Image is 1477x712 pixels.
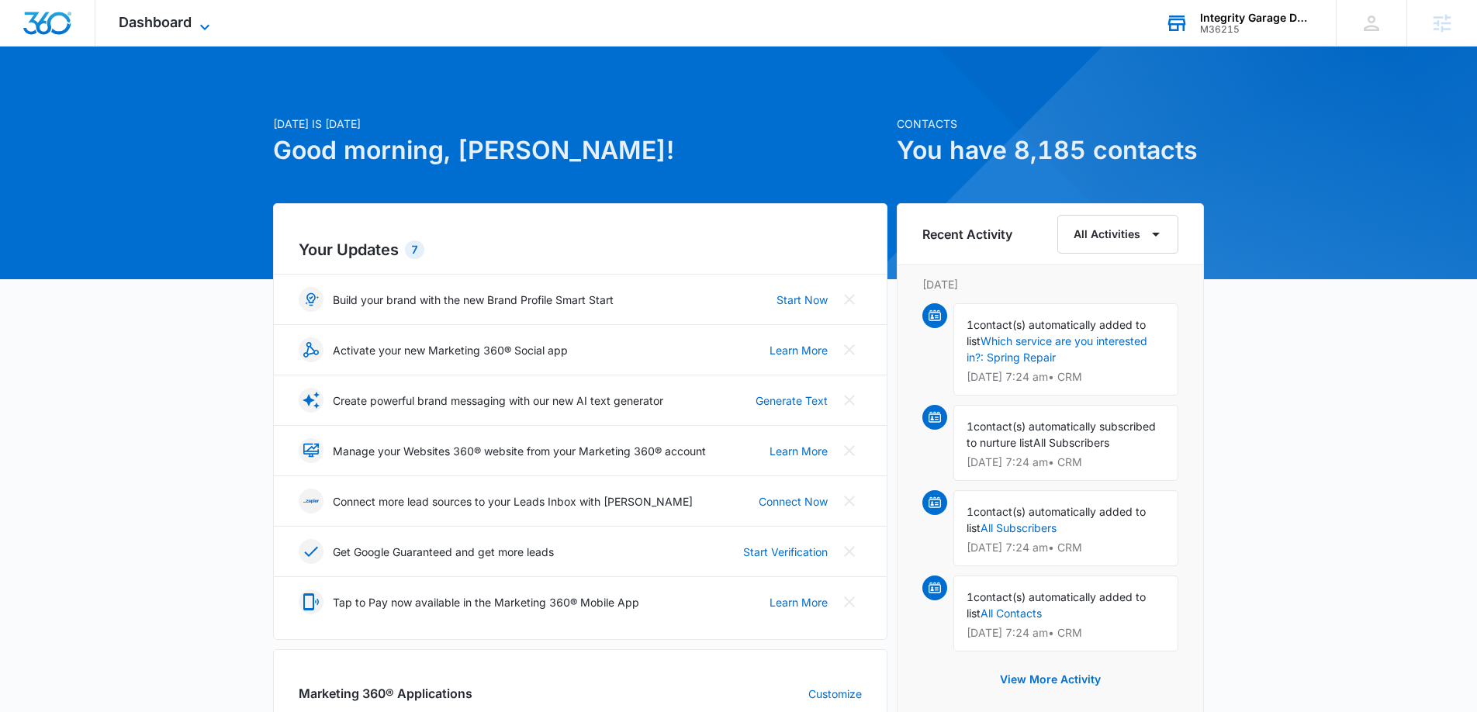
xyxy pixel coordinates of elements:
span: contact(s) automatically added to list [967,318,1146,347]
a: Learn More [770,342,828,358]
button: Close [837,489,862,513]
h1: Good morning, [PERSON_NAME]! [273,132,887,169]
p: Tap to Pay now available in the Marketing 360® Mobile App [333,594,639,610]
a: Which service are you interested in?: Spring Repair [967,334,1147,364]
span: Dashboard [119,14,192,30]
p: Connect more lead sources to your Leads Inbox with [PERSON_NAME] [333,493,693,510]
span: 1 [967,505,974,518]
p: Manage your Websites 360® website from your Marketing 360® account [333,443,706,459]
p: Create powerful brand messaging with our new AI text generator [333,392,663,409]
div: account id [1200,24,1313,35]
a: Connect Now [759,493,828,510]
h1: You have 8,185 contacts [897,132,1204,169]
a: Learn More [770,443,828,459]
a: All Subscribers [981,521,1057,534]
span: contact(s) automatically added to list [967,590,1146,620]
p: Activate your new Marketing 360® Social app [333,342,568,358]
span: 1 [967,318,974,331]
p: [DATE] 7:24 am • CRM [967,542,1165,553]
h2: Your Updates [299,238,862,261]
p: [DATE] [922,276,1178,292]
button: Close [837,589,862,614]
button: Close [837,337,862,362]
span: 1 [967,420,974,433]
a: Learn More [770,594,828,610]
button: View More Activity [984,661,1116,698]
p: [DATE] 7:24 am • CRM [967,457,1165,468]
a: Customize [808,686,862,702]
span: All Subscribers [1033,436,1109,449]
button: Close [837,539,862,564]
p: Contacts [897,116,1204,132]
p: [DATE] 7:24 am • CRM [967,372,1165,382]
button: Close [837,287,862,312]
div: 7 [405,240,424,259]
span: contact(s) automatically added to list [967,505,1146,534]
span: 1 [967,590,974,603]
p: [DATE] 7:24 am • CRM [967,627,1165,638]
p: Build your brand with the new Brand Profile Smart Start [333,292,614,308]
div: account name [1200,12,1313,24]
button: All Activities [1057,215,1178,254]
a: Start Verification [743,544,828,560]
p: [DATE] is [DATE] [273,116,887,132]
button: Close [837,388,862,413]
button: Close [837,438,862,463]
a: Start Now [777,292,828,308]
span: contact(s) automatically subscribed to nurture list [967,420,1156,449]
h6: Recent Activity [922,225,1012,244]
h2: Marketing 360® Applications [299,684,472,703]
a: Generate Text [756,392,828,409]
p: Get Google Guaranteed and get more leads [333,544,554,560]
a: All Contacts [981,607,1042,620]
